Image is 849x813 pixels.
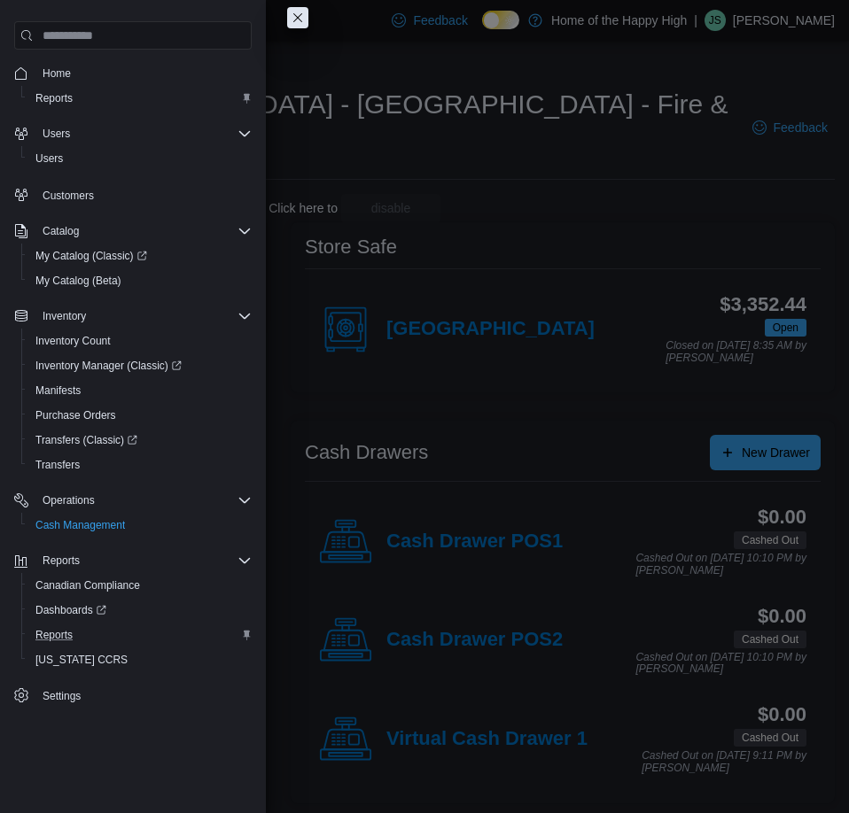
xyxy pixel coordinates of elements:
button: Reports [35,550,87,571]
span: Cash Management [28,515,252,536]
span: Transfers (Classic) [35,433,137,447]
span: Washington CCRS [28,649,252,670]
button: Inventory [35,306,93,327]
span: Customers [43,189,94,203]
span: Canadian Compliance [28,575,252,596]
button: Inventory [7,304,259,329]
span: My Catalog (Beta) [28,270,252,291]
span: Users [43,127,70,141]
a: Reports [28,88,80,109]
span: Inventory Count [28,330,252,352]
span: Canadian Compliance [35,578,140,592]
a: Settings [35,685,88,707]
a: Inventory Manager (Classic) [21,353,259,378]
button: Reports [21,86,259,111]
a: Purchase Orders [28,405,123,426]
span: Cash Management [35,518,125,532]
span: Catalog [35,221,252,242]
a: Customers [35,185,101,206]
button: Reports [7,548,259,573]
span: Reports [28,624,252,646]
button: Customers [7,182,259,207]
span: Manifests [28,380,252,401]
a: Transfers (Classic) [28,430,144,451]
span: Transfers [28,454,252,476]
span: Operations [35,490,252,511]
span: Manifests [35,383,81,398]
span: Transfers [35,458,80,472]
span: Inventory Count [35,334,111,348]
span: Inventory Manager (Classic) [35,359,182,373]
a: Cash Management [28,515,132,536]
span: Reports [35,628,73,642]
button: Users [7,121,259,146]
span: Reports [28,88,252,109]
nav: Complex example [14,53,252,712]
span: My Catalog (Classic) [28,245,252,267]
span: Inventory Manager (Classic) [28,355,252,376]
a: [US_STATE] CCRS [28,649,135,670]
a: Home [35,63,78,84]
a: My Catalog (Classic) [21,244,259,268]
a: My Catalog (Beta) [28,270,129,291]
span: Users [35,123,252,144]
a: Users [28,148,70,169]
button: My Catalog (Beta) [21,268,259,293]
span: Purchase Orders [35,408,116,422]
span: My Catalog (Beta) [35,274,121,288]
span: Inventory [43,309,86,323]
span: Operations [43,493,95,507]
button: Canadian Compliance [21,573,259,598]
a: Manifests [28,380,88,401]
button: Operations [7,488,259,513]
button: Users [35,123,77,144]
span: Reports [43,554,80,568]
button: Close this dialog [287,7,308,28]
span: Dashboards [28,600,252,621]
a: Dashboards [28,600,113,621]
span: Users [35,151,63,166]
button: Manifests [21,378,259,403]
button: Users [21,146,259,171]
a: Canadian Compliance [28,575,147,596]
button: Purchase Orders [21,403,259,428]
button: [US_STATE] CCRS [21,647,259,672]
span: Catalog [43,224,79,238]
span: Home [43,66,71,81]
span: Customers [35,183,252,205]
a: Reports [28,624,80,646]
span: Reports [35,550,252,571]
a: Transfers (Classic) [21,428,259,453]
span: [US_STATE] CCRS [35,653,128,667]
button: Home [7,60,259,86]
button: Catalog [35,221,86,242]
span: Settings [35,685,252,707]
span: Transfers (Classic) [28,430,252,451]
a: Transfers [28,454,87,476]
button: Inventory Count [21,329,259,353]
span: Inventory [35,306,252,327]
button: Settings [7,683,259,708]
span: Dashboards [35,603,106,617]
a: My Catalog (Classic) [28,245,154,267]
span: Users [28,148,252,169]
span: My Catalog (Classic) [35,249,147,263]
a: Inventory Count [28,330,118,352]
button: Operations [35,490,102,511]
button: Reports [21,623,259,647]
span: Home [35,62,252,84]
button: Catalog [7,219,259,244]
span: Purchase Orders [28,405,252,426]
a: Inventory Manager (Classic) [28,355,189,376]
button: Cash Management [21,513,259,538]
button: Transfers [21,453,259,477]
span: Settings [43,689,81,703]
span: Reports [35,91,73,105]
a: Dashboards [21,598,259,623]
